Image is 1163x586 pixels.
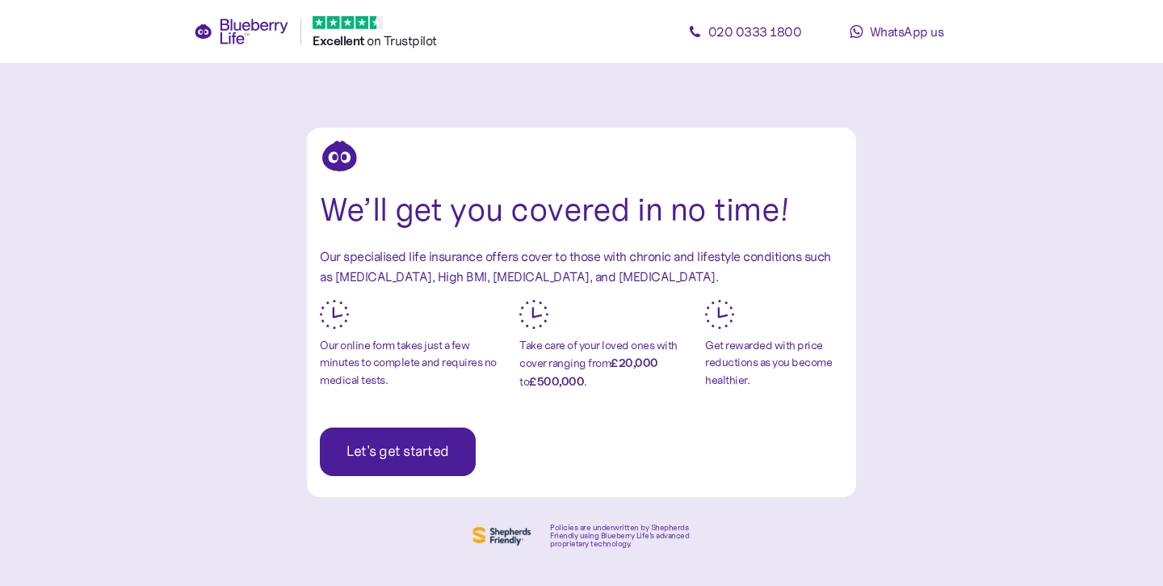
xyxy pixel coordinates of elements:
button: Let's get started [320,428,476,476]
a: WhatsApp us [824,15,969,48]
div: We’ll get you covered in no time! [320,186,843,234]
a: 020 0333 1800 [672,15,817,48]
b: £500,000 [529,374,584,388]
span: 020 0333 1800 [708,23,802,40]
div: Our online form takes just a few minutes to complete and requires no medical tests. [320,337,507,390]
b: £20,000 [611,356,658,369]
span: on Trustpilot [367,32,437,48]
div: Take care of your loved ones with cover ranging from to . [519,337,693,391]
div: Policies are underwritten by Shepherds Friendly using Blueberry Life’s advanced proprietary techn... [550,524,694,548]
div: Get rewarded with price reductions as you become healthier. [705,337,843,390]
div: Our specialised life insurance offers cover to those with chronic and lifestyle conditions such a... [320,247,843,287]
span: WhatsApp us [870,23,944,40]
span: Excellent ️ [313,33,367,48]
span: Let's get started [346,428,449,475]
img: Shephers Friendly [469,523,534,549]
